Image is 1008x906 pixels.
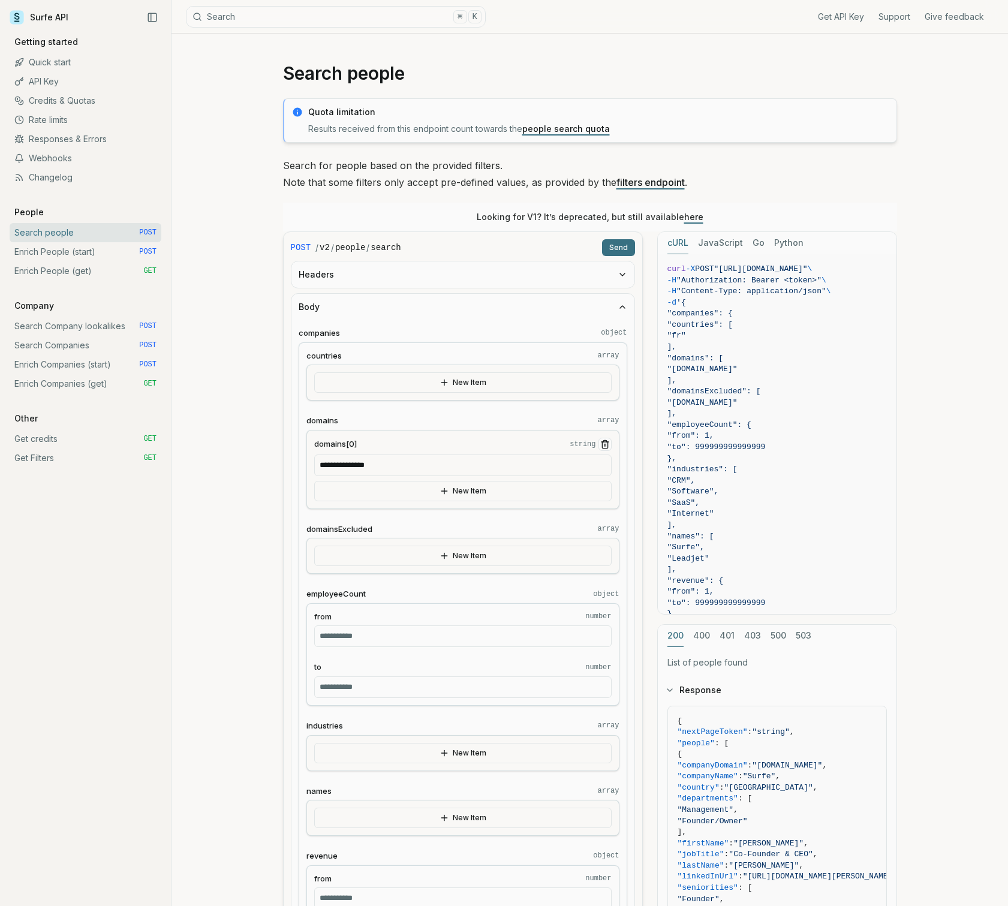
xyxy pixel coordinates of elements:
[667,287,677,296] span: -H
[314,438,357,450] span: domains[0]
[775,772,780,781] span: ,
[308,106,889,118] p: Quota limitation
[10,91,161,110] a: Credits & Quotas
[738,772,743,781] span: :
[667,554,709,563] span: "Leadjet"
[729,850,813,859] span: "Co-Founder & CEO"
[678,817,748,826] span: "Founder/Owner"
[10,413,43,425] p: Other
[748,761,753,770] span: :
[667,342,677,351] span: ],
[753,232,765,254] button: Go
[676,287,826,296] span: "Content-Type: application/json"
[139,228,157,237] span: POST
[291,294,634,320] button: Body
[743,872,897,881] span: "[URL][DOMAIN_NAME][PERSON_NAME]"
[139,247,157,257] span: POST
[601,328,627,338] code: object
[315,242,318,254] span: /
[715,739,729,748] span: : [
[925,11,984,23] a: Give feedback
[678,883,738,892] span: "seniorities"
[678,739,715,748] span: "people"
[667,431,714,440] span: "from": 1,
[667,276,677,285] span: -H
[667,376,677,385] span: ],
[10,449,161,468] a: Get Filters GET
[597,351,619,360] code: array
[738,794,752,803] span: : [
[10,242,161,261] a: Enrich People (start) POST
[522,124,610,134] a: people search quota
[667,520,677,529] span: ],
[678,850,724,859] span: "jobTitle"
[752,761,822,770] span: "[DOMAIN_NAME]"
[667,609,672,618] span: }
[667,443,766,452] span: "to": 999999999999999
[693,625,710,647] button: 400
[143,453,157,463] span: GET
[10,168,161,187] a: Changelog
[306,785,332,797] span: names
[10,149,161,168] a: Webhooks
[676,298,686,307] span: '{
[678,861,724,870] span: "lastName"
[10,429,161,449] a: Get credits GET
[139,321,157,331] span: POST
[186,6,486,28] button: Search⌘K
[593,589,619,599] code: object
[738,883,752,892] span: : [
[597,721,619,730] code: array
[477,211,703,223] p: Looking for V1? It’s deprecated, but still available
[678,727,748,736] span: "nextPageToken"
[331,242,334,254] span: /
[678,805,734,814] span: "Management"
[724,850,729,859] span: :
[306,588,366,600] span: employeeCount
[678,772,738,781] span: "companyName"
[10,36,83,48] p: Getting started
[667,625,684,647] button: 200
[10,355,161,374] a: Enrich Companies (start) POST
[667,398,738,407] span: "[DOMAIN_NAME]"
[878,11,910,23] a: Support
[698,232,743,254] button: JavaScript
[585,874,611,883] code: number
[752,727,789,736] span: "string"
[143,434,157,444] span: GET
[10,336,161,355] a: Search Companies POST
[684,212,703,222] a: here
[813,850,818,859] span: ,
[790,727,795,736] span: ,
[468,10,482,23] kbd: K
[291,242,311,254] span: POST
[314,661,321,673] span: to
[678,827,687,836] span: ],
[822,761,827,770] span: ,
[314,372,612,393] button: New Item
[597,786,619,796] code: array
[585,663,611,672] code: number
[678,794,738,803] span: "departments"
[299,327,340,339] span: companies
[804,839,808,848] span: ,
[667,387,761,396] span: "domainsExcluded": [
[724,861,729,870] span: :
[796,625,811,647] button: 503
[667,420,751,429] span: "employeeCount": {
[667,465,738,474] span: "industries": [
[678,761,748,770] span: "companyDomain"
[667,498,700,507] span: "SaaS",
[597,416,619,425] code: array
[314,546,612,566] button: New Item
[10,206,49,218] p: People
[143,266,157,276] span: GET
[733,805,738,814] span: ,
[667,509,714,518] span: "Internet"
[695,264,714,273] span: POST
[139,360,157,369] span: POST
[799,861,804,870] span: ,
[585,612,611,621] code: number
[678,717,682,726] span: {
[10,223,161,242] a: Search people POST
